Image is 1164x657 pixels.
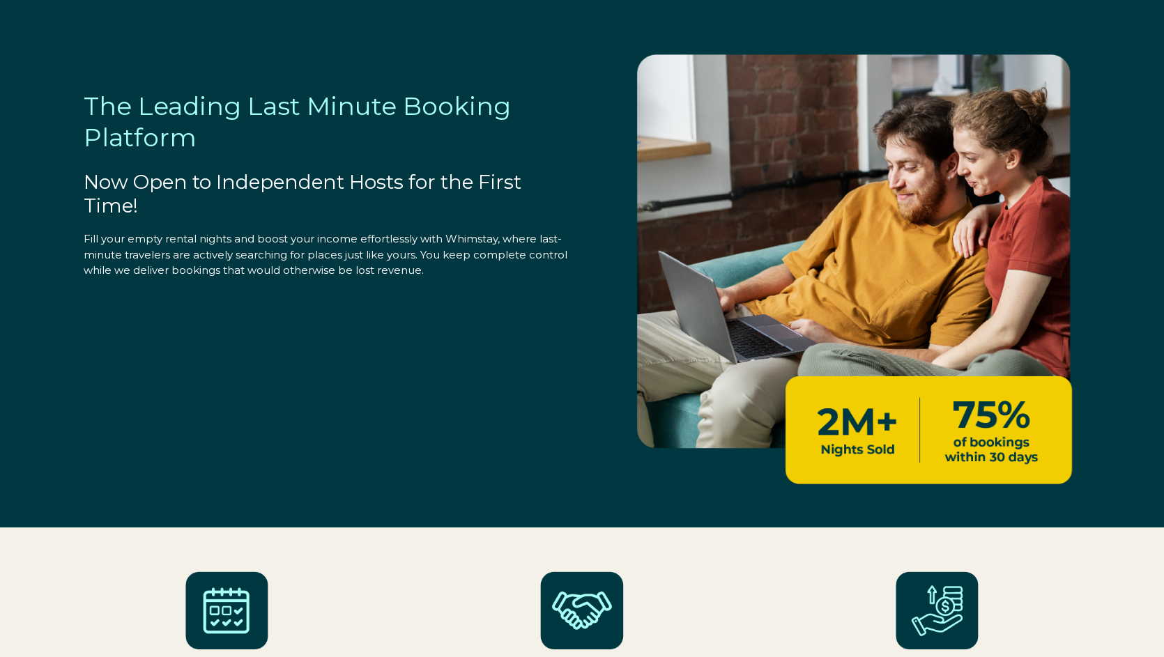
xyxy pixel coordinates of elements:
span: The Leading Last Minute Booking Platform [84,91,511,153]
span: Fill your empty rental nights and boost your income effortlessly with Whimstay, where last-minute... [84,232,567,277]
span: Now Open to Independent Hosts for the First Time! [84,170,521,217]
img: header [609,28,1094,509]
